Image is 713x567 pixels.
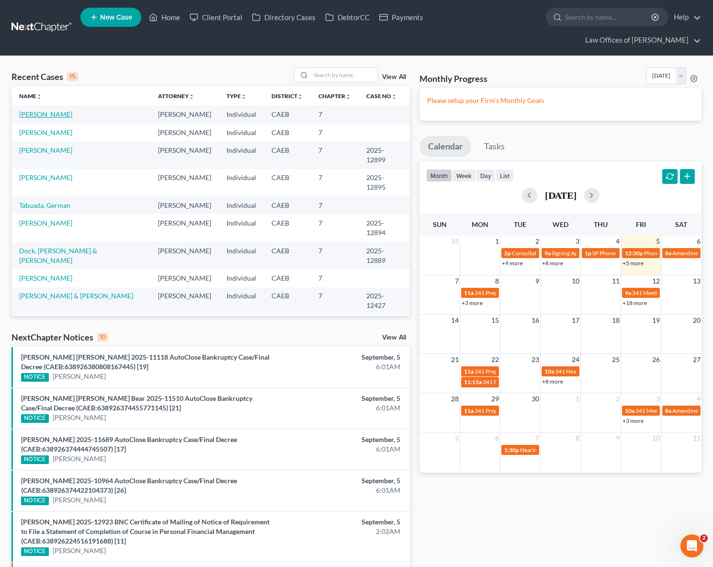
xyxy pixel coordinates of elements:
[19,128,72,136] a: [PERSON_NAME]
[280,476,400,486] div: September, 5
[575,393,580,405] span: 1
[615,432,621,444] span: 9
[622,260,644,267] a: +5 more
[692,315,702,326] span: 20
[359,242,410,269] td: 2025-12889
[19,274,72,282] a: [PERSON_NAME]
[264,141,311,169] td: CAEB
[585,249,591,257] span: 1p
[67,72,78,81] div: 15
[21,373,49,382] div: NOTICE
[264,315,311,332] td: CAEB
[219,141,264,169] td: Individual
[655,393,661,405] span: 3
[264,287,311,315] td: CAEB
[494,432,500,444] span: 6
[555,368,691,375] span: 341 Hearing for [PERSON_NAME] & [PERSON_NAME]
[531,393,540,405] span: 30
[264,196,311,214] td: CAEB
[21,353,270,371] a: [PERSON_NAME] [PERSON_NAME] 2025-11118 AutoClose Bankruptcy Case/Final Decree (CAEB:6389263808081...
[450,236,460,247] span: 31
[21,455,49,464] div: NOTICE
[219,287,264,315] td: Individual
[571,315,580,326] span: 17
[311,105,359,123] td: 7
[280,486,400,495] div: 6:01AM
[219,105,264,123] td: Individual
[359,287,410,315] td: 2025-12427
[476,169,496,182] button: day
[219,315,264,332] td: Individual
[21,497,49,505] div: NOTICE
[534,236,540,247] span: 2
[150,315,219,332] td: [PERSON_NAME]
[534,432,540,444] span: 7
[264,124,311,141] td: CAEB
[665,407,671,414] span: 8a
[311,269,359,287] td: 7
[280,517,400,527] div: September, 5
[150,169,219,196] td: [PERSON_NAME]
[692,432,702,444] span: 11
[672,407,707,414] span: Amendments:
[419,73,487,84] h3: Monthly Progress
[19,92,42,100] a: Nameunfold_more
[700,534,708,542] span: 2
[464,378,482,386] span: 11:15a
[219,169,264,196] td: Individual
[382,334,406,341] a: View All
[345,94,351,100] i: unfold_more
[21,414,49,423] div: NOTICE
[19,146,72,154] a: [PERSON_NAME]
[189,94,194,100] i: unfold_more
[696,393,702,405] span: 4
[185,9,247,26] a: Client Portal
[475,407,552,414] span: 341 Prep for [PERSON_NAME]
[391,94,397,100] i: unfold_more
[531,315,540,326] span: 16
[264,214,311,241] td: CAEB
[450,393,460,405] span: 28
[311,68,378,82] input: Search by name...
[504,446,519,454] span: 1:30p
[571,354,580,365] span: 24
[150,105,219,123] td: [PERSON_NAME]
[311,287,359,315] td: 7
[53,413,106,422] a: [PERSON_NAME]
[53,372,106,381] a: [PERSON_NAME]
[280,352,400,362] div: September, 5
[311,196,359,214] td: 7
[280,435,400,444] div: September, 5
[158,92,194,100] a: Attorneyunfold_more
[594,220,608,228] span: Thu
[264,105,311,123] td: CAEB
[544,368,554,375] span: 10a
[622,417,644,424] a: +3 more
[21,435,237,453] a: [PERSON_NAME] 2025-11689 AutoClose Bankruptcy Case/Final Decree (CAEB:638926374444745507) [17]
[472,220,488,228] span: Mon
[450,315,460,326] span: 14
[531,354,540,365] span: 23
[219,124,264,141] td: Individual
[552,249,659,257] span: Signing Appointment for [PERSON_NAME]
[611,354,621,365] span: 25
[651,315,661,326] span: 19
[625,407,634,414] span: 10a
[575,432,580,444] span: 8
[534,275,540,287] span: 9
[359,214,410,241] td: 2025-12894
[426,169,452,182] button: month
[665,249,671,257] span: 8a
[219,196,264,214] td: Individual
[636,220,646,228] span: Fri
[520,446,645,454] span: Hearing for [PERSON_NAME] & [PERSON_NAME]
[615,393,621,405] span: 2
[622,299,647,306] a: +18 more
[382,74,406,80] a: View All
[672,249,707,257] span: Amendments:
[450,354,460,365] span: 21
[219,269,264,287] td: Individual
[504,249,511,257] span: 2p
[542,378,563,385] a: +8 more
[575,236,580,247] span: 3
